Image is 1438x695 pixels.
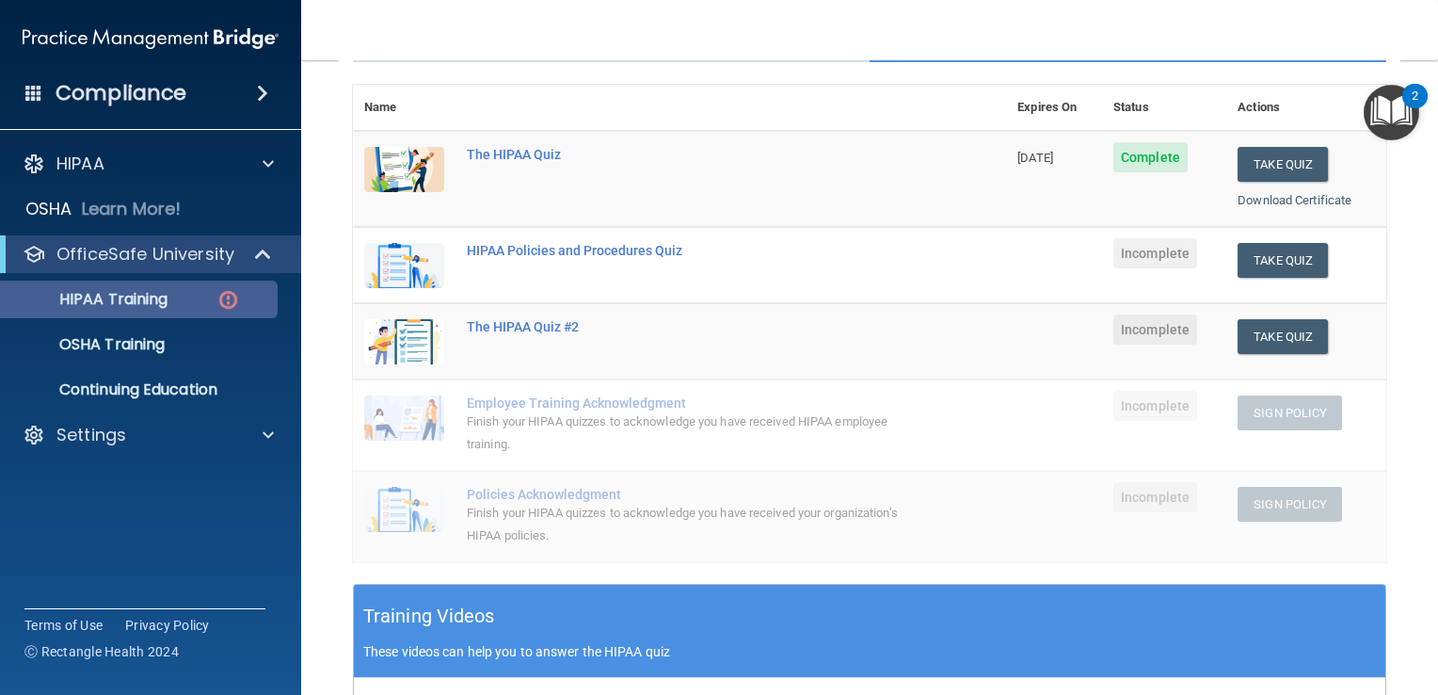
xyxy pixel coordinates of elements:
[1364,85,1419,140] button: Open Resource Center, 2 new notifications
[1113,315,1197,345] span: Incomplete
[1238,147,1328,182] button: Take Quiz
[1017,151,1053,165] span: [DATE]
[1238,319,1328,354] button: Take Quiz
[23,424,274,446] a: Settings
[467,502,912,547] div: Finish your HIPAA quizzes to acknowledge you have received your organization’s HIPAA policies.
[467,411,912,456] div: Finish your HIPAA quizzes to acknowledge you have received HIPAA employee training.
[1238,487,1342,522] button: Sign Policy
[24,616,103,635] a: Terms of Use
[467,319,912,334] div: The HIPAA Quiz #2
[1412,96,1418,121] div: 2
[1113,482,1197,512] span: Incomplete
[1102,85,1226,131] th: Status
[1113,238,1197,268] span: Incomplete
[25,198,72,220] p: OSHA
[363,600,495,633] h5: Training Videos
[56,153,104,175] p: HIPAA
[467,396,912,411] div: Employee Training Acknowledgment
[467,487,912,502] div: Policies Acknowledgment
[1113,142,1188,172] span: Complete
[23,243,273,266] a: OfficeSafe University
[1238,193,1351,207] a: Download Certificate
[1113,391,1197,421] span: Incomplete
[363,644,1376,659] p: These videos can help you to answer the HIPAA quiz
[216,288,240,312] img: danger-circle.6113f641.png
[12,290,168,309] p: HIPAA Training
[56,243,234,266] p: OfficeSafe University
[56,80,186,106] h4: Compliance
[23,153,274,175] a: HIPAA
[467,147,912,162] div: The HIPAA Quiz
[82,198,182,220] p: Learn More!
[467,243,912,258] div: HIPAA Policies and Procedures Quiz
[1238,243,1328,278] button: Take Quiz
[1006,85,1102,131] th: Expires On
[1238,396,1342,430] button: Sign Policy
[125,616,210,635] a: Privacy Policy
[12,380,269,399] p: Continuing Education
[56,424,126,446] p: Settings
[12,335,165,354] p: OSHA Training
[24,642,179,661] span: Ⓒ Rectangle Health 2024
[1226,85,1386,131] th: Actions
[23,20,279,57] img: PMB logo
[353,85,455,131] th: Name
